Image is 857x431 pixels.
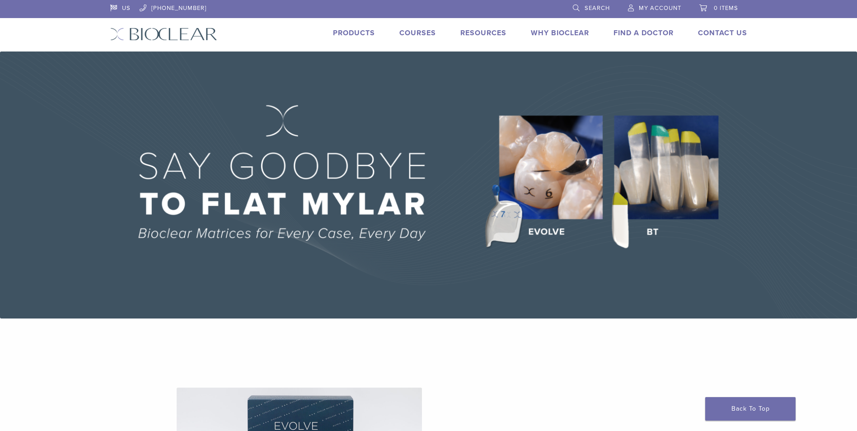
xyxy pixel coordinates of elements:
[460,28,506,37] a: Resources
[613,28,674,37] a: Find A Doctor
[333,28,375,37] a: Products
[531,28,589,37] a: Why Bioclear
[705,397,796,421] a: Back To Top
[585,5,610,12] span: Search
[399,28,436,37] a: Courses
[110,28,217,41] img: Bioclear
[714,5,738,12] span: 0 items
[639,5,681,12] span: My Account
[698,28,747,37] a: Contact Us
